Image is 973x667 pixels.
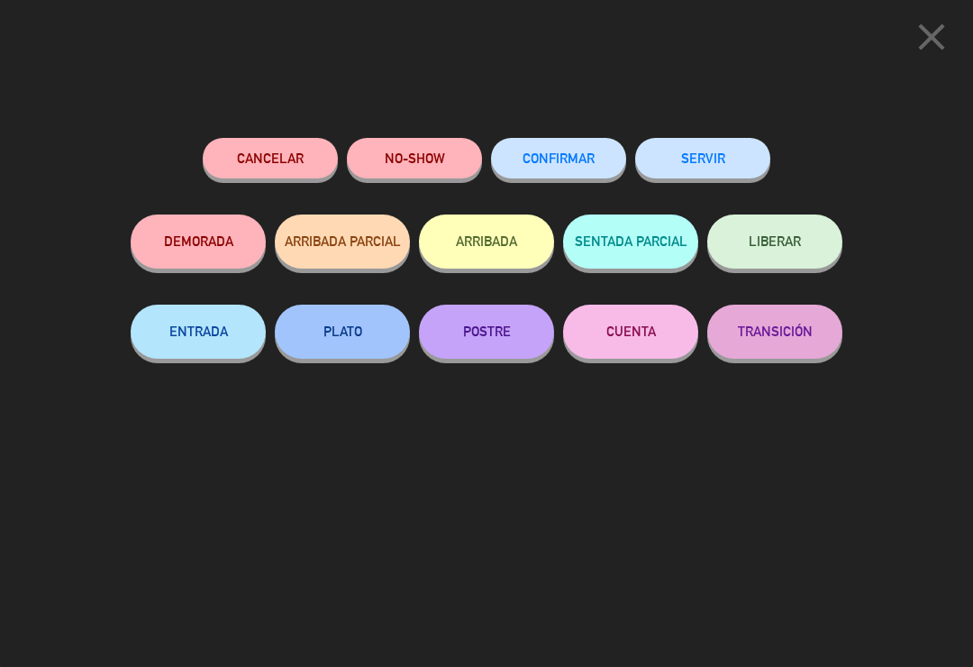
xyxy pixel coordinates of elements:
button: POSTRE [419,305,554,359]
i: close [909,14,954,59]
button: CUENTA [563,305,698,359]
button: close [904,14,959,67]
button: TRANSICIÓN [707,305,842,359]
button: SENTADA PARCIAL [563,215,698,269]
button: PLATO [275,305,410,359]
button: DEMORADA [131,215,266,269]
button: ENTRADA [131,305,266,359]
button: Cancelar [203,138,338,178]
span: CONFIRMAR [523,151,595,166]
button: ARRIBADA [419,215,554,269]
button: NO-SHOW [347,138,482,178]
span: LIBERAR [749,233,801,249]
button: CONFIRMAR [491,138,626,178]
button: LIBERAR [707,215,842,269]
span: ARRIBADA PARCIAL [285,233,401,249]
button: SERVIR [635,138,770,178]
button: ARRIBADA PARCIAL [275,215,410,269]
